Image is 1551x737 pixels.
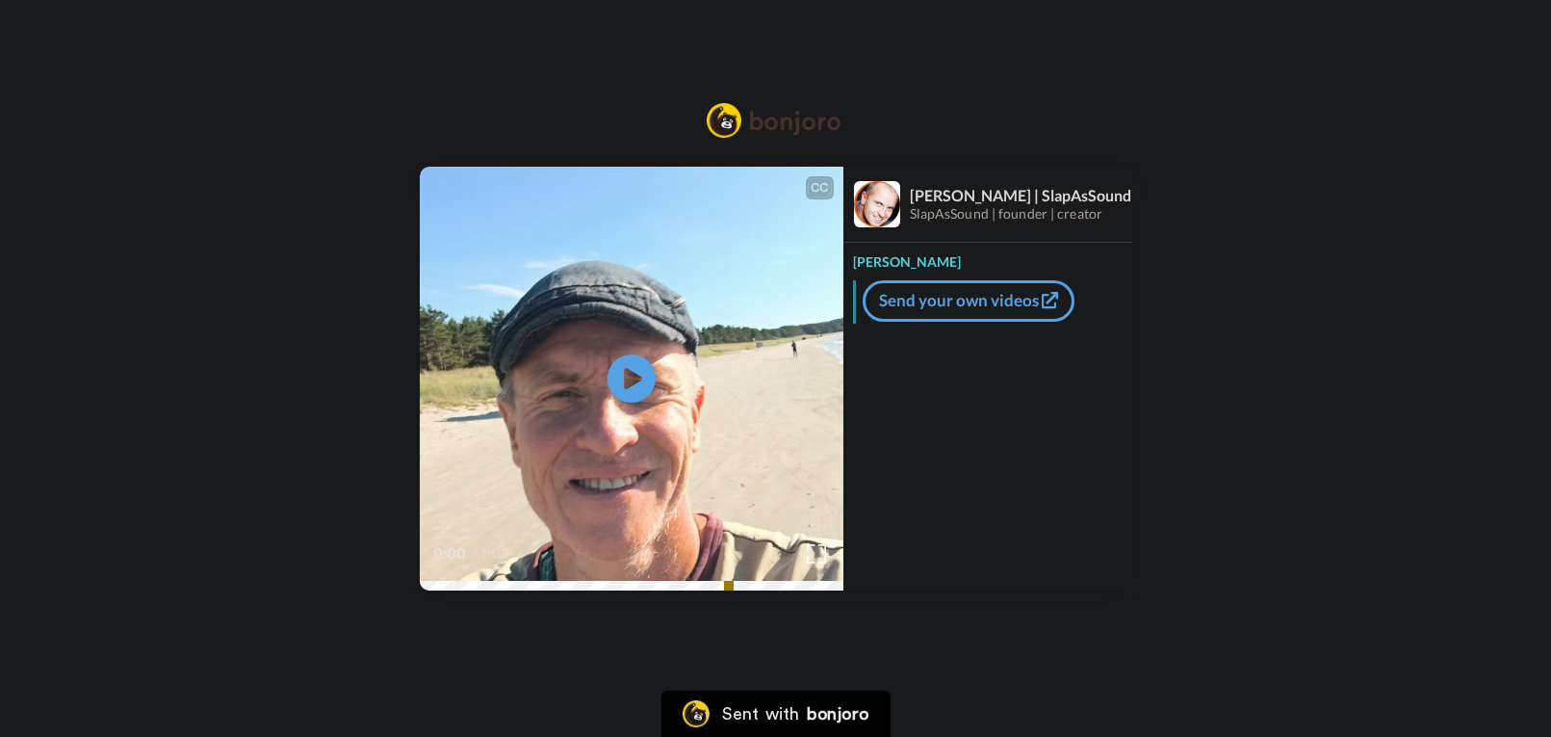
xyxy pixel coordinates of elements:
img: Bonjoro Logo [707,103,841,138]
span: 0:00 [433,542,467,566]
span: / [471,542,478,566]
span: 1:08 [481,542,515,566]
img: Full screen [807,544,826,564]
img: Profile Image [854,181,900,227]
div: [PERSON_NAME] [843,243,1132,272]
div: [PERSON_NAME] | SlapAsSound [910,186,1131,204]
div: CC [808,178,832,197]
a: Send your own videos [863,280,1074,321]
div: SlapAsSound | founder | creator [910,206,1131,223]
